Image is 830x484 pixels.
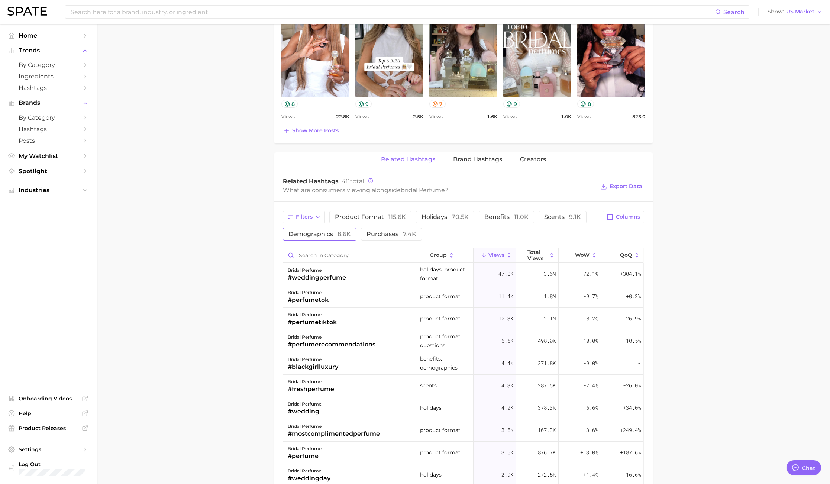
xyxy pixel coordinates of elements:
button: Show more posts [281,126,340,136]
span: scents [420,381,437,390]
a: Onboarding Videos [6,393,91,404]
span: Industries [19,187,78,194]
a: Product Releases [6,423,91,434]
span: -7.4% [583,381,598,390]
span: product format [420,292,461,301]
span: scents [544,214,581,220]
span: Show [768,10,784,14]
button: 9 [355,100,372,108]
button: bridal perfume#perfumetokproduct format11.4k1.8m-9.7%+0.2% [283,285,644,308]
span: group [430,252,447,258]
button: 7 [429,100,446,108]
span: Ingredients [19,73,78,80]
div: #mostcomplimentedperfume [288,429,380,438]
span: Spotlight [19,168,78,175]
span: +249.4% [620,426,641,435]
input: Search here for a brand, industry, or ingredient [70,6,715,18]
span: US Market [786,10,814,14]
span: benefits [484,214,529,220]
span: 378.3k [538,403,556,412]
span: by Category [19,114,78,121]
button: QoQ [601,248,643,263]
span: product format, questions [420,332,471,350]
span: Log Out [19,461,96,468]
span: -26.0% [623,381,641,390]
div: bridal perfume [288,422,380,431]
span: +187.6% [620,448,641,457]
span: 7.4k [403,230,416,238]
span: Posts [19,137,78,144]
span: Views [429,112,443,121]
button: bridal perfume#weddingholidays4.0k378.3k-6.6%+34.0% [283,397,644,419]
div: bridal perfume [288,266,346,275]
button: ShowUS Market [766,7,824,17]
a: Help [6,408,91,419]
span: Columns [616,214,640,220]
div: #weddingday [288,474,330,483]
span: 47.8k [498,270,513,278]
span: product format [335,214,406,220]
span: 271.8k [538,359,556,368]
span: 167.3k [538,426,556,435]
span: -9.7% [583,292,598,301]
span: Views [355,112,369,121]
span: Home [19,32,78,39]
span: - [638,359,641,368]
span: Views [488,252,504,258]
button: bridal perfume#perfumerecommendationsproduct format, questions6.6k498.0k-10.0%-10.5% [283,330,644,352]
button: bridal perfume#weddingperfumeholidays, product format47.8k3.6m-72.1%+304.1% [283,263,644,285]
span: 2.5k [413,112,423,121]
span: Settings [19,446,78,453]
div: #perfume [288,452,322,461]
div: #weddingperfume [288,273,346,282]
span: 10.3k [498,314,513,323]
img: SPATE [7,7,47,16]
span: 272.5k [538,470,556,479]
span: +34.0% [623,403,641,412]
span: Search [723,9,745,16]
button: bridal perfume#perfumetiktokproduct format10.3k2.1m-8.2%-26.9% [283,308,644,330]
span: 9.1k [569,213,581,220]
a: Spotlight [6,165,91,177]
span: 6.6k [501,336,513,345]
button: Filters [283,211,325,223]
span: Product Releases [19,425,78,432]
span: +1.4% [583,470,598,479]
div: bridal perfume [288,467,330,475]
span: 22.8k [336,112,349,121]
div: What are consumers viewing alongside ? [283,185,595,195]
span: Help [19,410,78,417]
input: Search in category [283,248,417,262]
span: My Watchlist [19,152,78,159]
span: -16.6% [623,470,641,479]
span: 1.6k [487,112,497,121]
span: holidays, product format [420,265,471,283]
div: bridal perfume [288,377,334,386]
button: 8 [577,100,594,108]
button: Columns [603,211,644,223]
div: bridal perfume [288,444,322,453]
span: 1.0k [561,112,571,121]
span: QoQ [620,252,632,258]
div: #blackgirlluxury [288,362,338,371]
span: product format [420,314,461,323]
span: 11.4k [498,292,513,301]
button: Views [474,248,516,263]
span: 3.5k [501,426,513,435]
button: WoW [559,248,601,263]
span: +304.1% [620,270,641,278]
span: Trends [19,47,78,54]
span: 4.0k [501,403,513,412]
span: Filters [296,214,313,220]
span: product format [420,426,461,435]
span: 3.5k [501,448,513,457]
span: Views [577,112,591,121]
span: -10.0% [580,336,598,345]
span: 2.9k [501,470,513,479]
a: Home [6,30,91,41]
span: -8.2% [583,314,598,323]
span: -6.6% [583,403,598,412]
button: 8 [281,100,298,108]
div: bridal perfume [288,355,338,364]
button: bridal perfume#blackgirlluxurybenefits, demographics4.4k271.8k-9.0%- [283,352,644,375]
